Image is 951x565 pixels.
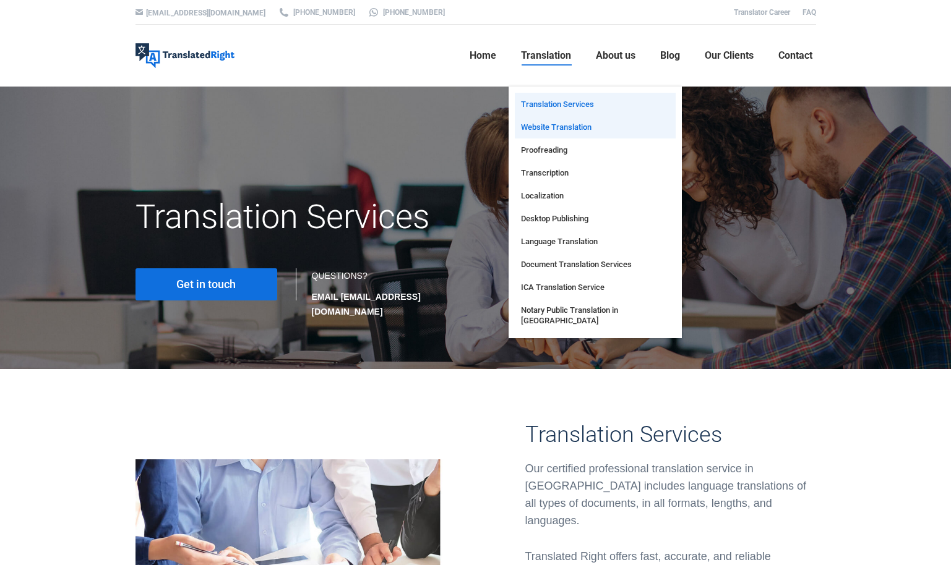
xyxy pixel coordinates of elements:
span: ICA Translation Service [521,282,605,292]
a: Translation Services [515,93,676,116]
h3: Translation Services [525,422,816,448]
h1: Translation Services [136,197,583,237]
span: Translation [521,49,571,62]
a: Translation [517,36,575,75]
span: Language Translation [521,236,598,247]
a: Get in touch [136,268,277,300]
a: Translator Career [734,8,790,17]
a: FAQ [803,8,816,17]
span: Our Clients [705,49,754,62]
span: Desktop Publishing [521,213,588,224]
a: Proofreading [515,138,676,161]
span: Transcription [521,168,569,178]
a: [PHONE_NUMBER] [278,7,355,18]
a: Contact [775,36,816,75]
a: Transcription [515,161,676,184]
a: Document Translation Services [515,253,676,276]
a: Desktop Publishing [515,207,676,230]
span: Proofreading [521,145,567,155]
strong: EMAIL [EMAIL_ADDRESS][DOMAIN_NAME] [312,292,421,316]
a: About us [592,36,639,75]
span: Get in touch [176,278,236,291]
div: QUESTIONS? [312,268,463,319]
div: Our certified professional translation service in [GEOGRAPHIC_DATA] includes language translation... [525,460,816,529]
a: Notary Public Translation in [GEOGRAPHIC_DATA] [515,299,676,332]
span: Notary Public Translation in [GEOGRAPHIC_DATA] [521,305,669,326]
span: About us [596,49,635,62]
span: Website Translation [521,122,592,132]
a: Website Translation [515,116,676,138]
a: Home [466,36,500,75]
a: Blog [656,36,684,75]
a: Our Clients [701,36,757,75]
span: Blog [660,49,680,62]
span: Document Translation Services [521,259,632,270]
span: Contact [778,49,812,62]
a: [PHONE_NUMBER] [368,7,445,18]
a: ICA Translation Service [515,276,676,299]
a: Localization [515,184,676,207]
span: Translation Services [521,99,594,109]
a: Language Translation [515,230,676,253]
a: [EMAIL_ADDRESS][DOMAIN_NAME] [146,9,265,17]
img: Translated Right [136,43,235,68]
span: Localization [521,190,564,201]
span: Home [470,49,496,62]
